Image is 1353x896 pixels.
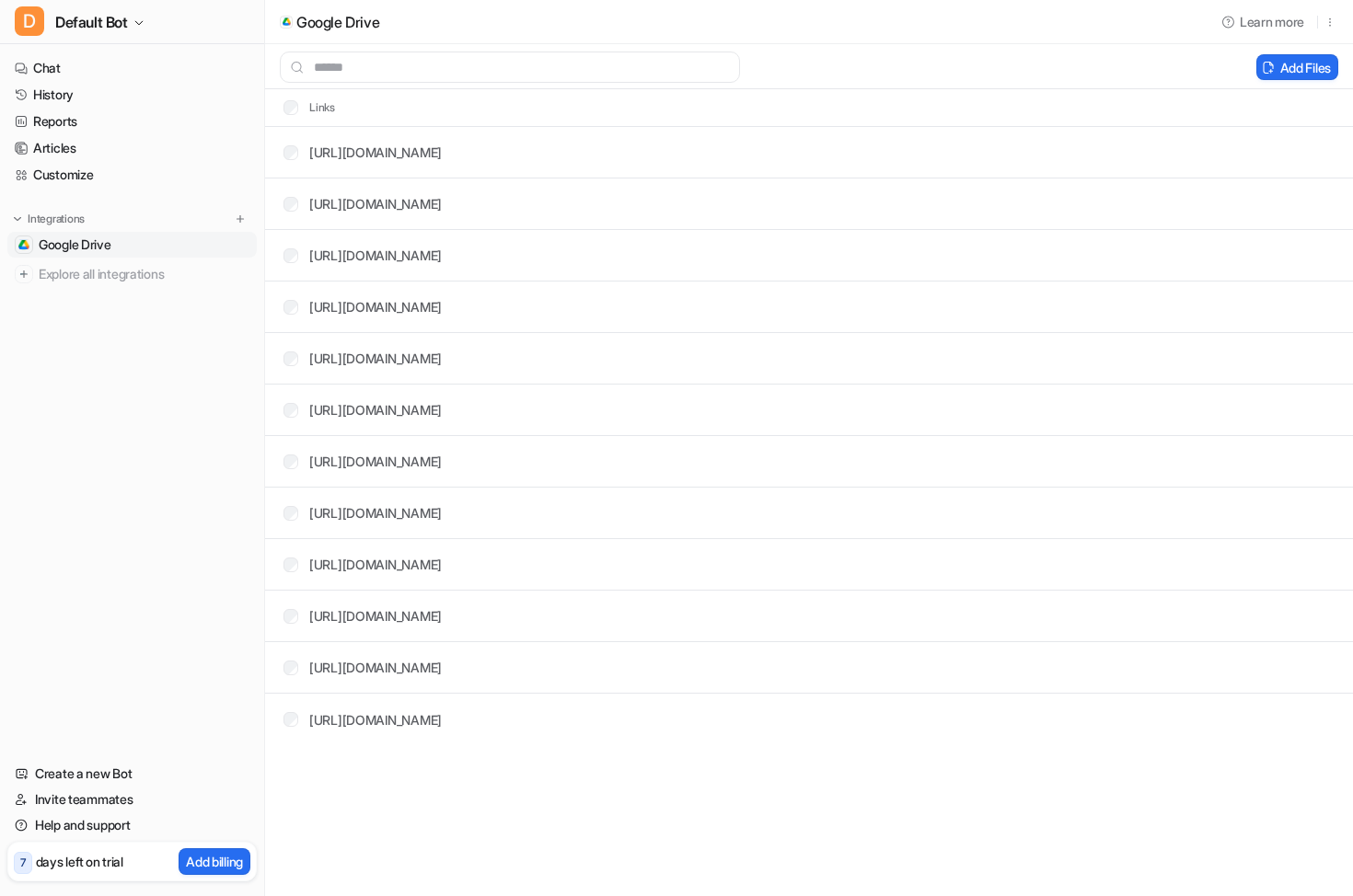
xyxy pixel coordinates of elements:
a: Explore all integrations [7,261,257,287]
img: menu_add.svg [234,213,247,225]
p: Add billing [186,852,243,871]
a: [URL][DOMAIN_NAME] [309,144,442,160]
a: [URL][DOMAIN_NAME] [309,350,442,366]
button: Add billing [179,848,250,875]
img: expand menu [11,213,24,225]
a: Create a new Bot [7,761,257,787]
a: [URL][DOMAIN_NAME] [309,402,442,418]
a: History [7,82,257,108]
a: [URL][DOMAIN_NAME] [309,660,442,675]
p: days left on trial [36,852,123,871]
a: Chat [7,55,257,81]
th: Links [269,97,336,119]
span: Default Bot [55,9,128,35]
a: [URL][DOMAIN_NAME] [309,557,442,572]
a: Articles [7,135,257,161]
a: [URL][DOMAIN_NAME] [309,454,442,469]
a: Google DriveGoogle Drive [7,232,257,258]
p: Google Drive [296,13,379,31]
a: [URL][DOMAIN_NAME] [309,247,442,263]
span: D [15,6,44,36]
a: [URL][DOMAIN_NAME] [309,505,442,521]
img: Google Drive [18,239,29,250]
span: Explore all integrations [39,259,249,289]
a: Help and support [7,812,257,838]
a: Reports [7,109,257,134]
p: 7 [20,855,26,871]
p: Integrations [28,212,85,226]
button: Add Files [1256,54,1338,80]
a: [URL][DOMAIN_NAME] [309,299,442,315]
a: [URL][DOMAIN_NAME] [309,712,442,728]
a: [URL][DOMAIN_NAME] [309,608,442,624]
span: Learn more [1240,12,1304,31]
button: Integrations [7,210,90,228]
button: Learn more [1214,6,1313,37]
img: google_drive icon [283,17,291,25]
img: explore all integrations [15,265,33,283]
a: [URL][DOMAIN_NAME] [309,196,442,212]
span: Google Drive [39,235,111,254]
a: Customize [7,162,257,188]
a: Invite teammates [7,787,257,812]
